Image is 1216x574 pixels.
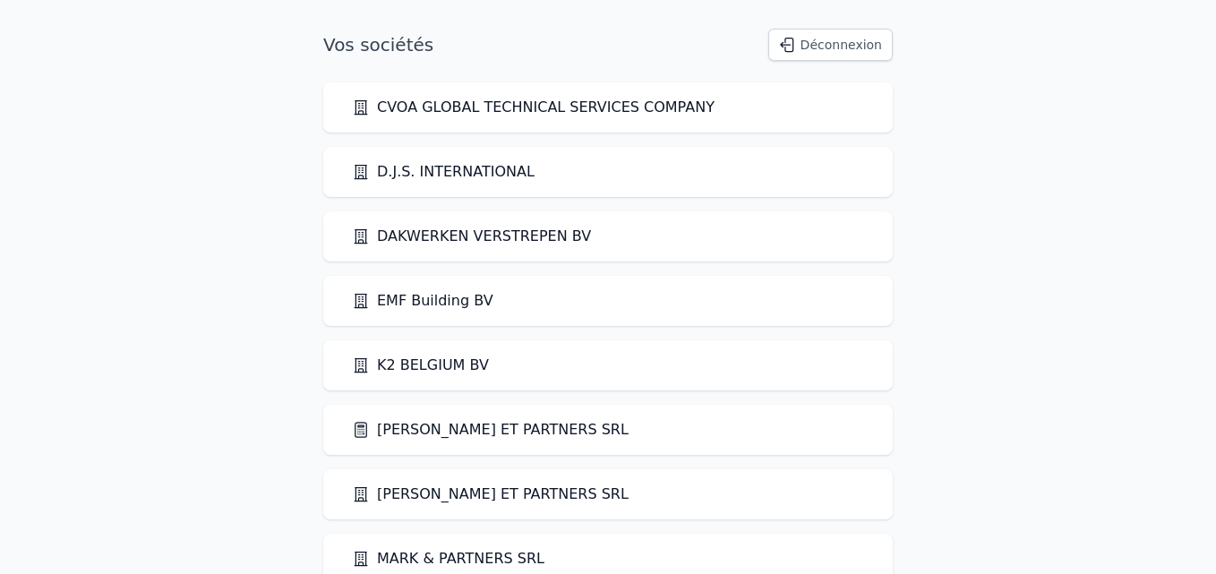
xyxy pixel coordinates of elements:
h1: Vos sociétés [323,32,433,57]
a: MARK & PARTNERS SRL [352,548,544,570]
a: [PERSON_NAME] ET PARTNERS SRL [352,419,629,441]
a: EMF Building BV [352,290,493,312]
a: CVOA GLOBAL TECHNICAL SERVICES COMPANY [352,97,715,118]
a: K2 BELGIUM BV [352,355,489,376]
a: [PERSON_NAME] ET PARTNERS SRL [352,484,629,505]
button: Déconnexion [768,29,893,61]
a: D.J.S. INTERNATIONAL [352,161,535,183]
a: DAKWERKEN VERSTREPEN BV [352,226,591,247]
